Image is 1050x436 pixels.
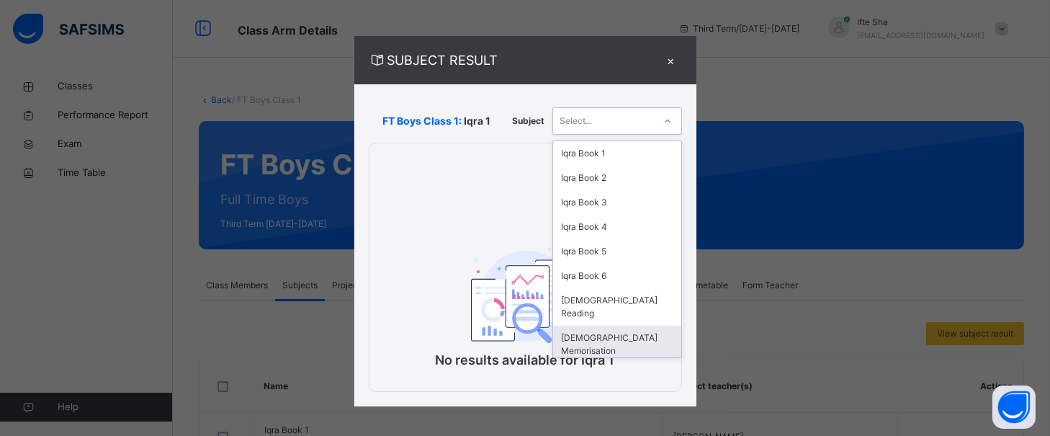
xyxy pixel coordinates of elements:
[553,166,681,190] div: Iqra Book 2
[465,113,491,128] span: Iqra 1
[660,50,682,70] div: ×
[553,288,681,326] div: [DEMOGRAPHIC_DATA] Reading
[553,190,681,215] div: Iqra Book 3
[553,141,681,166] div: Iqra Book 1
[553,239,681,264] div: Iqra Book 5
[381,208,669,391] div: No results available for Iqra 1
[553,326,681,363] div: [DEMOGRAPHIC_DATA] Memorisation
[383,113,462,128] span: FT Boys Class 1:
[553,264,681,288] div: Iqra Book 6
[471,248,579,343] img: classEmptyState.7d4ec5dc6d57f4e1adfd249b62c1c528.svg
[381,350,669,370] p: No results available for Iqra 1
[553,215,681,239] div: Iqra Book 4
[369,50,660,70] span: SUBJECT RESULT
[513,115,545,128] span: Subject
[560,107,593,135] div: Select...
[992,386,1036,429] button: Open asap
